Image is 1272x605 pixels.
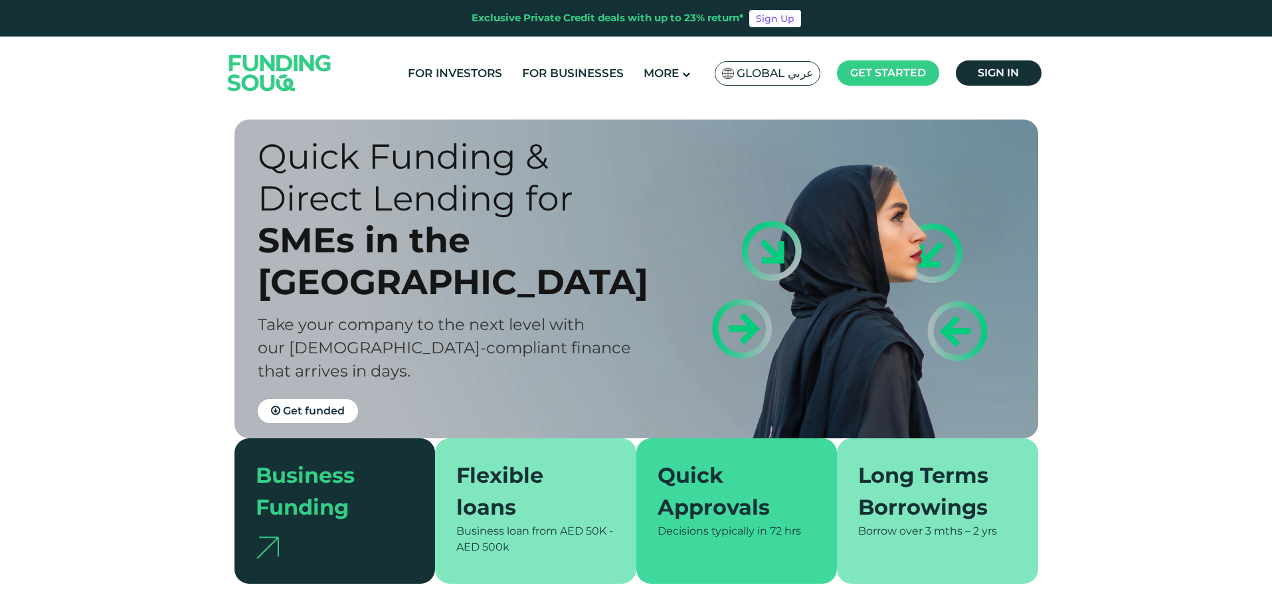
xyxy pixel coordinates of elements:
[256,537,279,559] img: arrow
[405,62,505,84] a: For Investors
[644,66,679,80] span: More
[258,399,358,423] a: Get funded
[956,60,1042,86] a: Sign in
[658,460,800,523] div: Quick Approvals
[770,525,801,537] span: 72 hrs
[925,525,997,537] span: 3 mths – 2 yrs
[858,460,1001,523] div: Long Terms Borrowings
[456,460,599,523] div: Flexible loans
[722,68,734,79] img: SA Flag
[258,315,631,381] span: Take your company to the next level with our [DEMOGRAPHIC_DATA]-compliant finance that arrives in...
[258,135,660,219] div: Quick Funding & Direct Lending for
[519,62,627,84] a: For Businesses
[658,525,767,537] span: Decisions typically in
[850,66,926,79] span: Get started
[749,10,801,27] a: Sign Up
[215,39,345,106] img: Logo
[978,66,1019,79] span: Sign in
[456,525,557,537] span: Business loan from
[283,404,345,417] span: Get funded
[256,460,399,523] div: Business Funding
[858,525,923,537] span: Borrow over
[737,66,813,81] span: Global عربي
[472,11,744,26] div: Exclusive Private Credit deals with up to 23% return*
[258,219,660,303] div: SMEs in the [GEOGRAPHIC_DATA]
